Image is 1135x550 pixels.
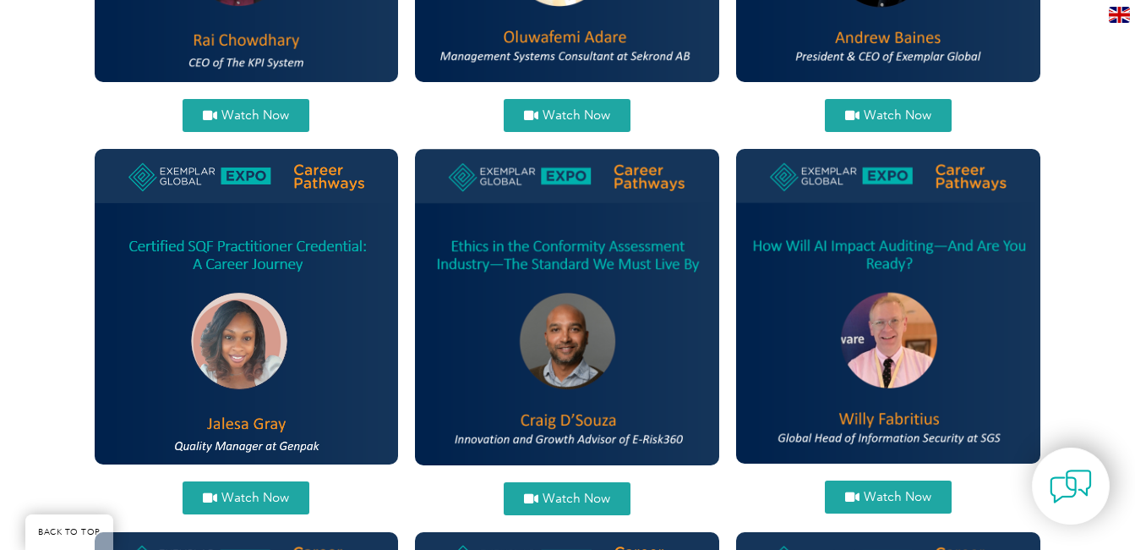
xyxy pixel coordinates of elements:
a: Watch Now [825,99,952,132]
span: Watch Now [864,491,931,503]
img: en [1109,7,1130,23]
a: Watch Now [183,99,309,132]
span: Watch Now [543,492,610,505]
span: Watch Now [221,492,289,504]
span: Watch Now [543,109,610,122]
span: Watch Now [221,109,289,122]
a: Watch Now [183,481,309,514]
img: craig [415,149,719,465]
img: willy [736,149,1040,464]
a: Watch Now [504,99,630,132]
a: BACK TO TOP [25,514,113,550]
span: Watch Now [864,109,931,122]
a: Watch Now [504,482,630,515]
a: Watch Now [825,481,952,514]
img: Jelesa SQF [95,149,399,464]
img: contact-chat.png [1050,465,1092,508]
